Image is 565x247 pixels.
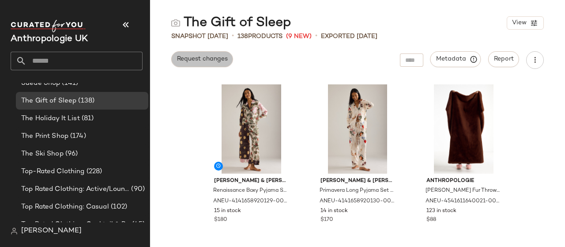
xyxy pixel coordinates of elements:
span: • [315,31,317,42]
img: 4141658920130_015_e2 [313,84,402,174]
span: (141) [60,78,78,88]
span: Renaissance Boxy Pyjama Set, [PERSON_NAME], Size Small by [PERSON_NAME] & [PERSON_NAME] at Anthro... [213,187,288,195]
span: (90) [129,184,145,194]
img: svg%3e [171,19,180,27]
span: 15 in stock [214,207,241,215]
span: Top Rated Clothing: Active/Lounge/Sport [21,184,129,194]
span: $180 [214,216,227,224]
span: (228) [85,167,102,177]
span: [PERSON_NAME] & [PERSON_NAME] [214,177,289,185]
p: Exported [DATE] [321,32,377,41]
span: 123 in stock [426,207,456,215]
span: Anthropologie [426,177,501,185]
span: (81) [80,114,94,124]
span: Request changes [177,56,228,63]
div: Products [237,32,282,41]
span: (102) [109,202,128,212]
span: (9 New) [286,32,312,41]
span: ANEU-4141658920130-000-015 [320,198,394,205]
span: 14 in stock [320,207,348,215]
img: cfy_white_logo.C9jOOHJF.svg [11,20,86,32]
span: Top-Rated Clothing [21,167,85,177]
span: (45) [130,220,145,230]
div: The Gift of Sleep [171,14,291,32]
span: [PERSON_NAME] [21,226,82,236]
span: Primavera Long Pyjama Set Pants, [PERSON_NAME], Size Small by [PERSON_NAME] & [PERSON_NAME] at An... [320,187,394,195]
span: View [512,19,527,27]
span: Report [493,56,514,63]
img: svg%3e [11,228,18,235]
span: The Holiday It List [21,114,80,124]
span: Current Company Name [11,34,88,44]
button: View [507,16,544,30]
span: The Gift of Sleep [21,96,76,106]
span: (96) [64,149,78,159]
span: Top Rated Clothing: Casual [21,202,109,212]
span: Metadata [436,55,476,63]
span: Suede Shop [21,78,60,88]
span: 138 [237,33,248,40]
img: 92653799_020_b [419,84,508,174]
button: Request changes [171,51,233,67]
span: Top Rated Clothing: Cocktail & Party [21,220,130,230]
img: 4141658920129_090_e [207,84,296,174]
span: [PERSON_NAME] & [PERSON_NAME] [320,177,395,185]
span: Snapshot [DATE] [171,32,228,41]
span: $170 [320,216,333,224]
span: (138) [76,96,94,106]
span: ANEU-4141658920129-000-090 [213,198,288,205]
button: Report [488,51,519,67]
span: $88 [426,216,436,224]
span: The Print Shop [21,131,68,141]
span: • [232,31,234,42]
span: [PERSON_NAME] Fur Throw Blanket by Anthropologie in Brown Size: 60 x 70, Polyester [426,187,500,195]
span: The Ski Shop [21,149,64,159]
button: Metadata [430,51,481,67]
span: (174) [68,131,86,141]
span: ANEU-4541611640021-000-020 [426,198,500,205]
